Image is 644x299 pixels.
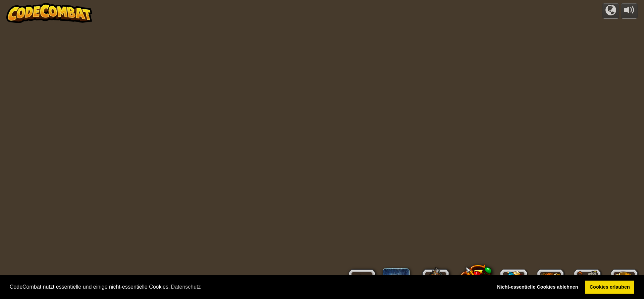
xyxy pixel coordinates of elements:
a: deny cookies [492,281,583,294]
button: Kampagne [602,3,619,19]
a: allow cookies [585,281,634,294]
a: learn more about cookies [170,282,202,292]
span: CodeCombat nutzt essentielle und einige nicht-essentielle Cookies. [10,282,487,292]
button: Lautstärke anpassen [621,3,638,19]
img: CodeCombat - Learn how to code by playing a game [6,3,92,23]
